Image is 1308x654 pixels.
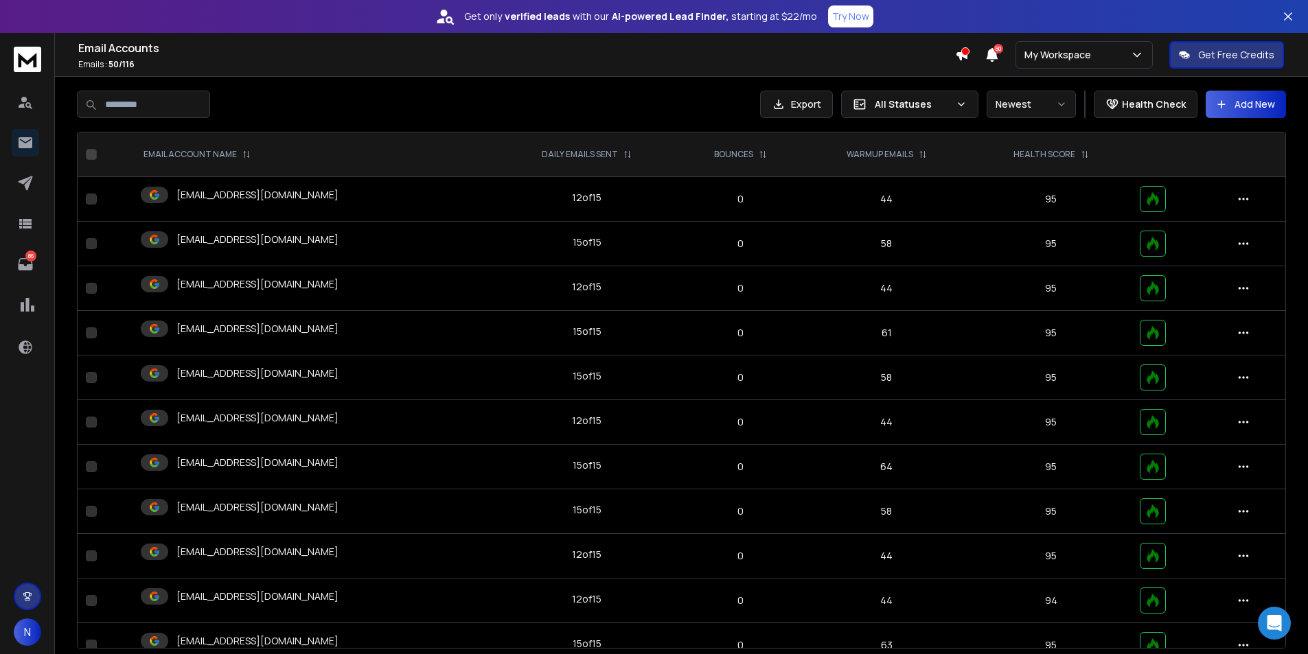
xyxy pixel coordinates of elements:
[802,400,971,445] td: 44
[802,579,971,623] td: 44
[108,58,135,70] span: 50 / 116
[971,222,1132,266] td: 95
[875,97,950,111] p: All Statuses
[971,266,1132,311] td: 95
[572,191,601,205] div: 12 of 15
[573,503,601,517] div: 15 of 15
[687,415,794,429] p: 0
[464,10,817,23] p: Get only with our starting at $22/mo
[1206,91,1286,118] button: Add New
[971,355,1132,400] td: 95
[176,456,339,469] p: [EMAIL_ADDRESS][DOMAIN_NAME]
[572,592,601,606] div: 12 of 15
[971,489,1132,534] td: 95
[802,311,971,355] td: 61
[987,91,1076,118] button: Newest
[802,489,971,534] td: 58
[176,500,339,514] p: [EMAIL_ADDRESS][DOMAIN_NAME]
[25,250,36,261] p: 86
[971,579,1132,623] td: 94
[573,637,601,651] div: 15 of 15
[176,366,339,380] p: [EMAIL_ADDRESS][DOMAIN_NAME]
[802,355,971,400] td: 58
[14,47,41,72] img: logo
[572,548,601,561] div: 12 of 15
[847,149,913,160] p: WARMUP EMAILS
[542,149,618,160] p: DAILY EMAILS SENT
[687,192,794,206] p: 0
[78,59,955,70] p: Emails :
[828,5,873,27] button: Try Now
[687,549,794,563] p: 0
[176,411,339,425] p: [EMAIL_ADDRESS][DOMAIN_NAME]
[802,222,971,266] td: 58
[176,188,339,202] p: [EMAIL_ADDRESS][DOMAIN_NAME]
[687,504,794,518] p: 0
[832,10,869,23] p: Try Now
[802,266,971,311] td: 44
[144,149,251,160] div: EMAIL ACCOUNT NAME
[176,277,339,291] p: [EMAIL_ADDRESS][DOMAIN_NAME]
[573,325,601,338] div: 15 of 15
[176,233,339,246] p: [EMAIL_ADDRESS][DOMAIN_NAME]
[1198,48,1274,62] p: Get Free Credits
[14,618,41,646] button: N
[971,445,1132,489] td: 95
[176,545,339,559] p: [EMAIL_ADDRESS][DOMAIN_NAME]
[687,326,794,340] p: 0
[573,235,601,249] div: 15 of 15
[971,400,1132,445] td: 95
[971,534,1132,579] td: 95
[802,534,971,579] td: 44
[176,589,339,603] p: [EMAIL_ADDRESS][DOMAIN_NAME]
[971,311,1132,355] td: 95
[573,458,601,472] div: 15 of 15
[687,281,794,295] p: 0
[1024,48,1097,62] p: My Workspace
[505,10,570,23] strong: verified leads
[1013,149,1075,160] p: HEALTH SCORE
[994,44,1003,54] span: 50
[573,369,601,383] div: 15 of 15
[687,638,794,652] p: 0
[687,237,794,250] p: 0
[802,445,971,489] td: 64
[760,91,833,118] button: Export
[176,322,339,336] p: [EMAIL_ADDRESS][DOMAIN_NAME]
[1122,97,1186,111] p: Health Check
[612,10,728,23] strong: AI-powered Lead Finder,
[572,280,601,294] div: 12 of 15
[971,177,1132,222] td: 95
[1094,91,1197,118] button: Health Check
[176,634,339,648] p: [EMAIL_ADDRESS][DOMAIN_NAME]
[802,177,971,222] td: 44
[1258,607,1291,640] div: Open Intercom Messenger
[78,40,955,56] h1: Email Accounts
[1169,41,1284,69] button: Get Free Credits
[12,250,39,278] a: 86
[687,594,794,607] p: 0
[572,414,601,428] div: 12 of 15
[714,149,753,160] p: BOUNCES
[687,371,794,384] p: 0
[687,460,794,474] p: 0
